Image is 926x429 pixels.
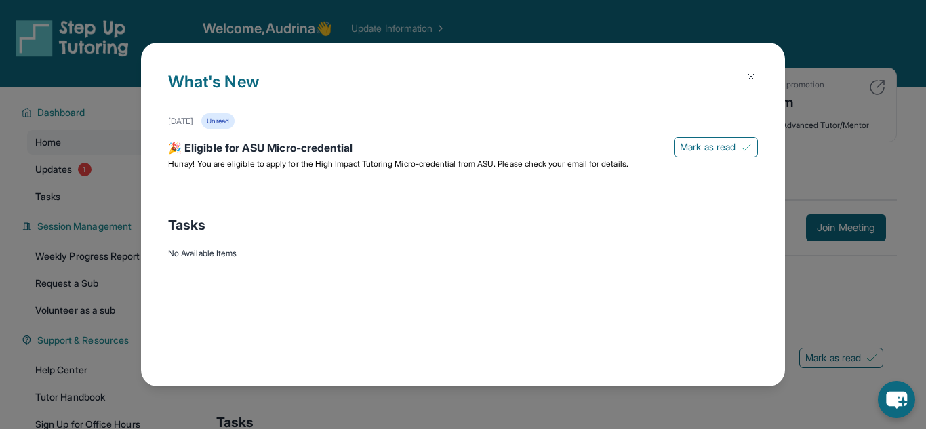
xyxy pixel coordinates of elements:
div: 🎉 Eligible for ASU Micro-credential [168,140,758,159]
img: Close Icon [746,71,757,82]
img: Mark as read [741,142,752,152]
span: Mark as read [680,140,736,154]
span: Tasks [168,216,205,234]
div: No Available Items [168,248,758,259]
div: Unread [201,113,234,129]
span: Hurray! You are eligible to apply for the High Impact Tutoring Micro-credential from ASU. Please ... [168,159,628,169]
button: chat-button [878,381,915,418]
button: Mark as read [674,137,758,157]
h1: What's New [168,70,758,113]
div: [DATE] [168,116,193,127]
